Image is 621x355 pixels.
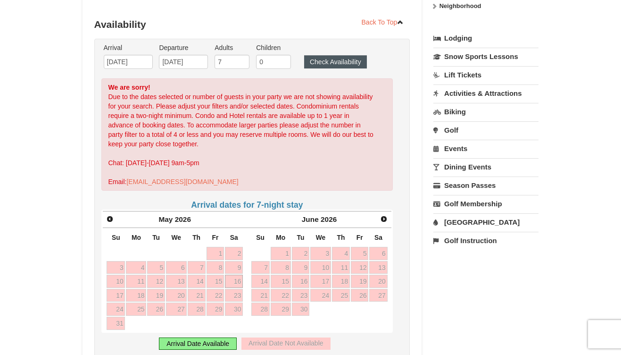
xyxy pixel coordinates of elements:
[351,289,369,302] a: 26
[332,261,350,274] a: 11
[104,43,153,52] label: Arrival
[207,275,224,288] a: 15
[433,103,538,120] a: Biking
[351,247,369,260] a: 5
[225,261,243,274] a: 9
[225,275,243,288] a: 16
[147,261,165,274] a: 5
[433,85,538,102] a: Activities & Attractions
[147,275,165,288] a: 12
[108,84,150,91] strong: We are sorry!
[302,215,319,223] span: June
[107,261,125,274] a: 3
[126,178,238,186] a: [EMAIL_ADDRESS][DOMAIN_NAME]
[94,15,410,34] h3: Availability
[433,66,538,84] a: Lift Tickets
[159,43,208,52] label: Departure
[439,2,481,9] strong: Neighborhood
[351,261,369,274] a: 12
[304,55,367,68] button: Check Availability
[316,234,326,241] span: Wednesday
[380,215,388,223] span: Next
[292,289,310,302] a: 23
[158,215,173,223] span: May
[212,234,218,241] span: Friday
[166,289,187,302] a: 20
[107,275,125,288] a: 10
[310,289,331,302] a: 24
[292,261,310,274] a: 9
[207,289,224,302] a: 22
[147,303,165,316] a: 26
[188,261,206,274] a: 7
[433,213,538,231] a: [GEOGRAPHIC_DATA]
[271,289,291,302] a: 22
[310,261,331,274] a: 10
[292,247,310,260] a: 2
[433,30,538,47] a: Lodging
[356,15,410,29] a: Back To Top
[101,78,393,191] div: Due to the dates selected or number of guests in your party we are not showing availability for y...
[188,289,206,302] a: 21
[276,234,285,241] span: Monday
[332,289,350,302] a: 25
[297,234,304,241] span: Tuesday
[351,275,369,288] a: 19
[132,234,141,241] span: Monday
[332,275,350,288] a: 18
[251,275,270,288] a: 14
[321,215,337,223] span: 2026
[225,303,243,316] a: 30
[292,303,310,316] a: 30
[251,303,270,316] a: 28
[166,275,187,288] a: 13
[152,234,160,241] span: Tuesday
[433,195,538,212] a: Golf Membership
[106,215,114,223] span: Prev
[175,215,191,223] span: 2026
[188,275,206,288] a: 14
[433,158,538,176] a: Dining Events
[107,303,125,316] a: 24
[433,48,538,65] a: Snow Sports Lessons
[126,261,146,274] a: 4
[166,261,187,274] a: 6
[433,121,538,139] a: Golf
[337,234,345,241] span: Thursday
[271,247,291,260] a: 1
[310,247,331,260] a: 3
[251,261,270,274] a: 7
[126,289,146,302] a: 18
[433,140,538,157] a: Events
[207,247,224,260] a: 1
[369,289,387,302] a: 27
[369,261,387,274] a: 13
[104,212,117,226] a: Prev
[159,338,237,350] div: Arrival Date Available
[126,303,146,316] a: 25
[271,261,291,274] a: 8
[271,275,291,288] a: 15
[271,303,291,316] a: 29
[126,275,146,288] a: 11
[292,275,310,288] a: 16
[225,247,243,260] a: 2
[230,234,238,241] span: Saturday
[369,275,387,288] a: 20
[369,247,387,260] a: 6
[101,200,393,210] h4: Arrival dates for 7-night stay
[166,303,187,316] a: 27
[251,289,270,302] a: 21
[433,232,538,249] a: Golf Instruction
[256,234,265,241] span: Sunday
[377,212,390,226] a: Next
[107,289,125,302] a: 17
[188,303,206,316] a: 28
[356,234,363,241] span: Friday
[256,43,291,52] label: Children
[192,234,200,241] span: Thursday
[310,275,331,288] a: 17
[207,261,224,274] a: 8
[332,247,350,260] a: 4
[225,289,243,302] a: 23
